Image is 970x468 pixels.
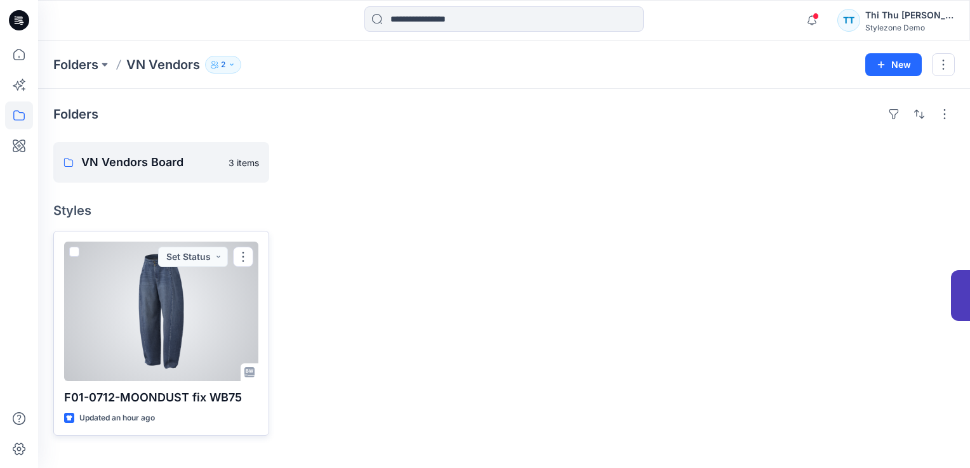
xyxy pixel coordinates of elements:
a: F01-0712-MOONDUST fix WB75 [64,242,258,381]
h4: Folders [53,107,98,122]
div: TT [837,9,860,32]
p: 2 [221,58,225,72]
p: Updated an hour ago [79,412,155,425]
p: VN Vendors [126,56,200,74]
div: Stylezone Demo [865,23,954,32]
button: 2 [205,56,241,74]
h4: Styles [53,203,955,218]
p: 3 items [229,156,259,169]
a: Folders [53,56,98,74]
div: Thi Thu [PERSON_NAME] [865,8,954,23]
button: New [865,53,922,76]
p: F01-0712-MOONDUST fix WB75 [64,389,258,406]
a: VN Vendors Board3 items [53,142,269,183]
p: VN Vendors Board [81,153,221,171]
